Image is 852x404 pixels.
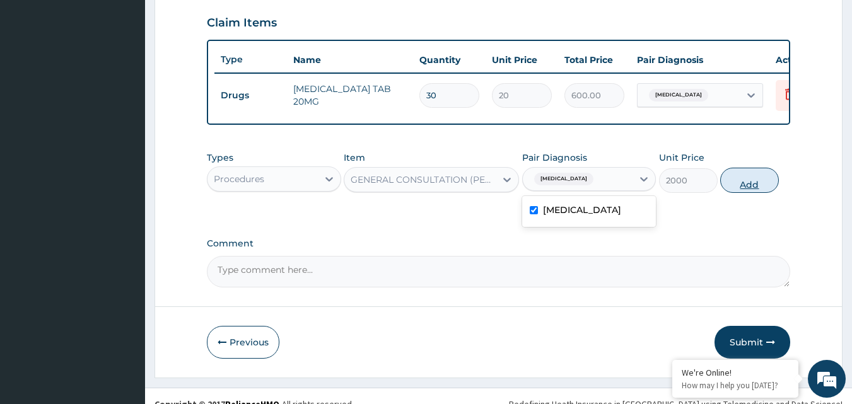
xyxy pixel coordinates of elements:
[6,270,240,314] textarea: Type your message and hit 'Enter'
[351,173,497,186] div: GENERAL CONSULTATION (PER VISIT)
[23,63,51,95] img: d_794563401_company_1708531726252_794563401
[682,367,789,378] div: We're Online!
[659,151,704,164] label: Unit Price
[720,168,779,193] button: Add
[522,151,587,164] label: Pair Diagnosis
[287,76,413,114] td: [MEDICAL_DATA] TAB 20MG
[413,47,486,72] th: Quantity
[344,151,365,164] label: Item
[66,71,212,87] div: Chat with us now
[486,47,558,72] th: Unit Price
[287,47,413,72] th: Name
[715,326,790,359] button: Submit
[682,380,789,391] p: How may I help you today?
[207,326,279,359] button: Previous
[207,238,791,249] label: Comment
[558,47,631,72] th: Total Price
[207,16,277,30] h3: Claim Items
[214,173,264,185] div: Procedures
[631,47,769,72] th: Pair Diagnosis
[649,89,708,101] span: [MEDICAL_DATA]
[534,173,593,185] span: [MEDICAL_DATA]
[543,204,621,216] label: [MEDICAL_DATA]
[214,84,287,107] td: Drugs
[207,153,233,163] label: Types
[214,48,287,71] th: Type
[769,47,832,72] th: Actions
[207,6,237,37] div: Minimize live chat window
[73,122,174,249] span: We're online!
